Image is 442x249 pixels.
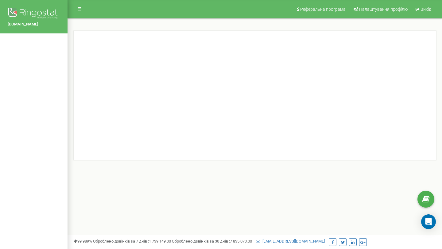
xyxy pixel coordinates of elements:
span: Реферальна програма [300,7,346,12]
span: Вихід [421,7,431,12]
u: 1 739 149,00 [149,239,171,243]
span: 99,989% [74,239,92,243]
span: Оброблено дзвінків за 30 днів : [172,239,252,243]
a: [EMAIL_ADDRESS][DOMAIN_NAME] [256,239,325,243]
u: 7 835 073,00 [230,239,252,243]
a: [DOMAIN_NAME] [8,21,60,27]
span: Оброблено дзвінків за 7 днів : [93,239,171,243]
img: Ringostat logo [8,6,60,21]
span: Налаштування профілю [359,7,408,12]
div: Open Intercom Messenger [421,214,436,229]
